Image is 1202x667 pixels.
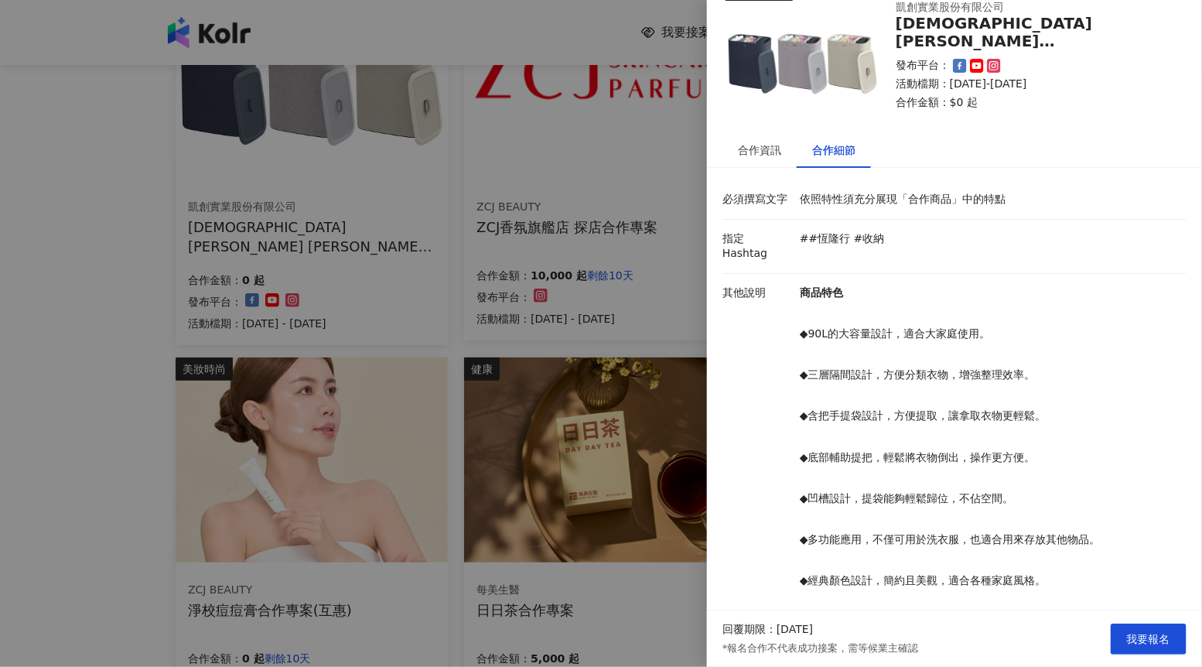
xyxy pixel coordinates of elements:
[800,491,1179,507] p: ◆凹槽設計，提袋能夠輕鬆歸位，不佔空間。
[722,641,919,655] p: *報名合作不代表成功接案，需等候業主確認
[722,286,792,301] p: 其他說明
[800,327,1179,342] p: ◆90L的大容量設計，適合大家庭使用。
[896,15,1168,50] div: [DEMOGRAPHIC_DATA][PERSON_NAME] [PERSON_NAME] Tota 90L 分類洗衣籃(三格)
[800,368,1179,383] p: ◆三層隔間設計，方便分類衣物，增強整理效率。
[896,77,1168,92] p: 活動檔期：[DATE]-[DATE]
[800,573,1179,589] p: ◆經典顏色設計，簡約且美觀，適合各種家庭風格。
[722,231,792,262] p: 指定 Hashtag
[800,192,1179,207] p: 依照特性須充分展現「合作商品」中的特點
[1111,624,1187,655] button: 我要報名
[800,231,885,247] p: ##恆隆行 #收納
[896,58,950,74] p: 發布平台：
[800,450,1179,466] p: ◆底部輔助提把，輕鬆將衣物倒出，操作更方便。
[722,622,813,638] p: 回覆期限：[DATE]
[812,142,855,159] div: 合作細節
[722,192,792,207] p: 必須撰寫文字
[800,286,843,299] strong: 商品特色
[1127,633,1170,645] span: 我要報名
[738,142,781,159] div: 合作資訊
[800,532,1179,548] p: ◆多功能應用，不僅可用於洗衣服，也適合用來存放其他物品。
[800,409,1179,424] p: ◆含把手提袋設計，方便提取，讓拿取衣物更輕鬆。
[896,95,1168,111] p: 合作金額： $0 起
